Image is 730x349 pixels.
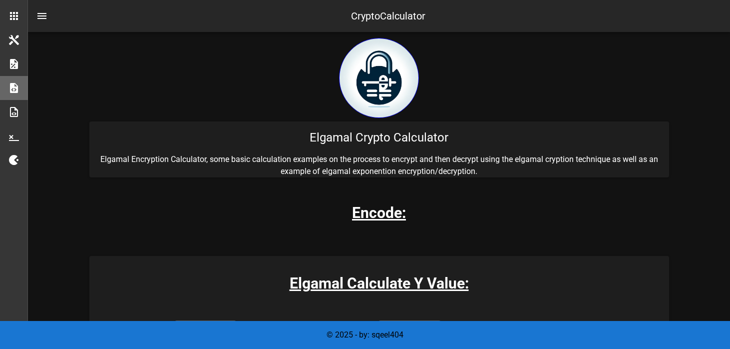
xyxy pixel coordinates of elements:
div: Elgamal Crypto Calculator [89,121,669,153]
div: CryptoCalculator [351,8,425,23]
h3: Encode: [352,201,406,224]
a: home [339,110,419,120]
span: © 2025 - by: sqeel404 [327,330,403,339]
h3: Elgamal Calculate Y Value: [89,272,669,294]
p: Elgamal Encryption Calculator, some basic calculation examples on the process to encrypt and then... [89,153,669,177]
img: encryption logo [339,38,419,118]
button: nav-menu-toggle [30,4,54,28]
